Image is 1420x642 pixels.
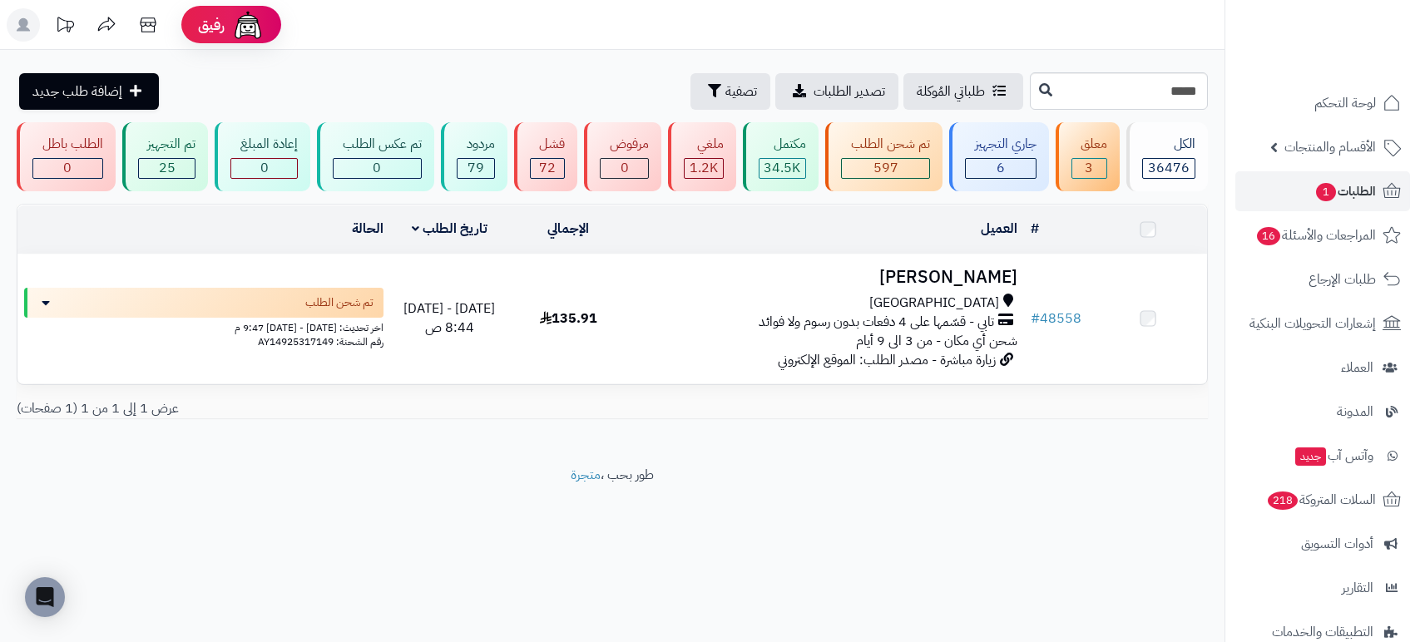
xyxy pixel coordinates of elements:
[119,122,212,191] a: تم التجهيز 25
[1052,122,1124,191] a: معلق 3
[403,299,495,338] span: [DATE] - [DATE] 8:44 ص
[458,159,494,178] div: 79
[1295,447,1326,466] span: جديد
[1085,158,1093,178] span: 3
[333,135,422,154] div: تم عكس الطلب
[198,15,225,35] span: رفيق
[1031,219,1039,239] a: #
[1123,122,1211,191] a: الكل36476
[138,135,196,154] div: تم التجهيز
[1307,24,1404,59] img: logo-2.png
[457,135,495,154] div: مردود
[1235,480,1410,520] a: السلات المتروكة218
[842,159,929,178] div: 597
[373,158,381,178] span: 0
[352,219,383,239] a: الحالة
[1314,180,1376,203] span: الطلبات
[1284,136,1376,159] span: الأقسام والمنتجات
[1235,83,1410,123] a: لوحة التحكم
[32,135,103,154] div: الطلب باطل
[1235,348,1410,388] a: العملاء
[25,577,65,617] div: Open Intercom Messenger
[1266,488,1376,511] span: السلات المتروكة
[740,122,823,191] a: مكتمل 34.5K
[764,158,800,178] span: 34.5K
[725,81,757,101] span: تصفية
[44,8,86,46] a: تحديثات المنصة
[1294,444,1373,467] span: وآتس آب
[621,158,629,178] span: 0
[822,122,946,191] a: تم شحن الطلب 597
[665,122,740,191] a: ملغي 1.2K
[1255,224,1376,247] span: المراجعات والأسئلة
[1235,568,1410,608] a: التقارير
[869,294,999,313] span: [GEOGRAPHIC_DATA]
[19,73,159,110] a: إضافة طلب جديد
[601,159,648,178] div: 0
[690,73,770,110] button: تصفية
[1256,226,1281,246] span: 16
[1337,400,1373,423] span: المدونة
[539,158,556,178] span: 72
[412,219,487,239] a: تاريخ الطلب
[24,318,383,335] div: اخر تحديث: [DATE] - [DATE] 9:47 م
[33,159,102,178] div: 0
[258,334,383,349] span: رقم الشحنة: AY14925317149
[1235,259,1410,299] a: طلبات الإرجاع
[1031,309,1081,328] a: #48558
[1235,392,1410,432] a: المدونة
[690,158,718,178] span: 1.2K
[231,8,265,42] img: ai-face.png
[873,158,898,178] span: 597
[540,309,597,328] span: 135.91
[1235,524,1410,564] a: أدوات التسويق
[775,73,898,110] a: تصدير الطلبات
[1315,182,1337,202] span: 1
[841,135,930,154] div: تم شحن الطلب
[1314,91,1376,115] span: لوحة التحكم
[600,135,649,154] div: مرفوض
[230,135,298,154] div: إعادة المبلغ
[468,158,484,178] span: 79
[1031,309,1040,328] span: #
[571,465,601,485] a: متجرة
[684,135,724,154] div: ملغي
[334,159,421,178] div: 0
[759,159,806,178] div: 34528
[1142,135,1195,154] div: الكل
[32,81,122,101] span: إضافة طلب جديد
[139,159,195,178] div: 25
[635,268,1017,287] h3: [PERSON_NAME]
[1267,491,1299,511] span: 218
[1148,158,1190,178] span: 36476
[814,81,885,101] span: تصدير الطلبات
[260,158,269,178] span: 0
[4,399,612,418] div: عرض 1 إلى 1 من 1 (1 صفحات)
[778,350,996,370] span: زيارة مباشرة - مصدر الطلب: الموقع الإلكتروني
[1235,171,1410,211] a: الطلبات1
[438,122,511,191] a: مردود 79
[1235,304,1410,343] a: إشعارات التحويلات البنكية
[581,122,665,191] a: مرفوض 0
[966,159,1036,178] div: 6
[1342,576,1373,600] span: التقارير
[159,158,176,178] span: 25
[530,135,566,154] div: فشل
[305,294,374,311] span: تم شحن الطلب
[13,122,119,191] a: الطلب باطل 0
[946,122,1052,191] a: جاري التجهيز 6
[547,219,589,239] a: الإجمالي
[531,159,565,178] div: 72
[211,122,314,191] a: إعادة المبلغ 0
[1341,356,1373,379] span: العملاء
[759,135,807,154] div: مكتمل
[1309,268,1376,291] span: طلبات الإرجاع
[1071,135,1108,154] div: معلق
[965,135,1037,154] div: جاري التجهيز
[511,122,581,191] a: فشل 72
[1235,215,1410,255] a: المراجعات والأسئلة16
[981,219,1017,239] a: العميل
[231,159,297,178] div: 0
[1235,436,1410,476] a: وآتس آبجديد
[759,313,994,332] span: تابي - قسّمها على 4 دفعات بدون رسوم ولا فوائد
